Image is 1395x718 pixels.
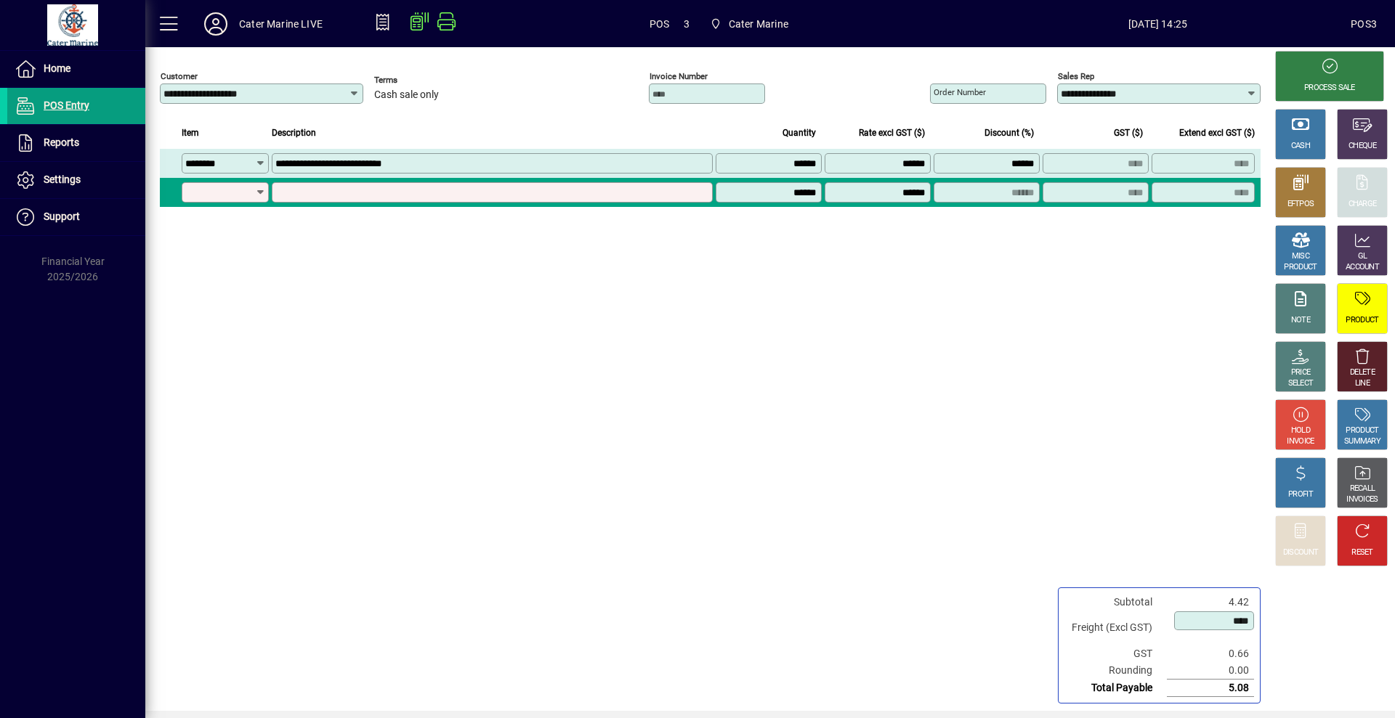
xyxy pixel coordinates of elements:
[1346,315,1378,326] div: PRODUCT
[1167,594,1254,611] td: 4.42
[1287,199,1314,210] div: EFTPOS
[650,71,708,81] mat-label: Invoice number
[684,12,690,36] span: 3
[1284,262,1317,273] div: PRODUCT
[1350,484,1375,494] div: RECALL
[1351,547,1373,558] div: RESET
[1288,378,1314,389] div: SELECT
[374,89,439,101] span: Cash sale only
[1058,71,1094,81] mat-label: Sales rep
[7,199,145,235] a: Support
[1167,645,1254,662] td: 0.66
[1350,367,1375,378] div: DELETE
[1358,251,1367,262] div: GL
[1064,594,1167,611] td: Subtotal
[934,87,986,97] mat-label: Order number
[984,125,1034,141] span: Discount (%)
[650,12,670,36] span: POS
[1346,262,1379,273] div: ACCOUNT
[1346,494,1378,505] div: INVOICES
[44,211,80,222] span: Support
[182,125,199,141] span: Item
[965,12,1351,36] span: [DATE] 14:25
[1346,425,1378,436] div: PRODUCT
[1179,125,1255,141] span: Extend excl GST ($)
[1064,680,1167,697] td: Total Payable
[44,136,79,148] span: Reports
[783,125,816,141] span: Quantity
[1292,251,1309,262] div: MISC
[1291,141,1310,152] div: CASH
[1344,436,1380,447] div: SUMMARY
[859,125,925,141] span: Rate excl GST ($)
[272,125,316,141] span: Description
[7,51,145,87] a: Home
[1167,680,1254,697] td: 5.08
[1064,662,1167,680] td: Rounding
[374,76,461,85] span: Terms
[1288,489,1313,500] div: PROFIT
[1291,425,1310,436] div: HOLD
[44,62,70,74] span: Home
[1304,83,1355,94] div: PROCESS SALE
[1114,125,1143,141] span: GST ($)
[1291,367,1311,378] div: PRICE
[1348,199,1377,210] div: CHARGE
[704,11,794,37] span: Cater Marine
[1167,662,1254,680] td: 0.00
[1348,141,1376,152] div: CHEQUE
[1355,378,1370,389] div: LINE
[7,162,145,198] a: Settings
[729,12,788,36] span: Cater Marine
[1351,12,1377,36] div: POS3
[161,71,198,81] mat-label: Customer
[44,174,81,185] span: Settings
[239,12,323,36] div: Cater Marine LIVE
[1291,315,1310,326] div: NOTE
[1064,645,1167,662] td: GST
[193,11,239,37] button: Profile
[1287,436,1314,447] div: INVOICE
[7,125,145,161] a: Reports
[1064,611,1167,645] td: Freight (Excl GST)
[44,99,89,111] span: POS Entry
[1283,547,1318,558] div: DISCOUNT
